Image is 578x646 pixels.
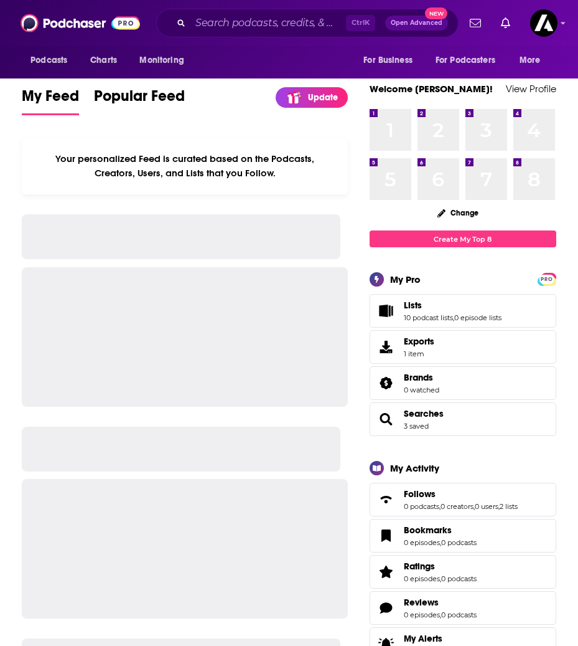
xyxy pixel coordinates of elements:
span: , [473,502,475,511]
a: 0 episodes [404,610,440,619]
a: Create My Top 8 [370,230,556,247]
a: Brands [374,374,399,392]
a: View Profile [506,83,556,95]
a: Bookmarks [404,525,477,536]
button: open menu [511,49,556,72]
a: Update [276,87,348,108]
button: Show profile menu [530,9,557,37]
button: Change [430,205,486,221]
span: , [498,502,500,511]
span: Brands [404,372,433,383]
span: Bookmarks [404,525,452,536]
a: 0 podcasts [441,574,477,583]
button: Open AdvancedNew [385,16,448,31]
a: Exports [370,330,556,364]
a: Ratings [374,563,399,581]
button: open menu [131,49,200,72]
a: Lists [404,300,501,311]
a: 0 podcasts [441,610,477,619]
span: Follows [404,488,436,500]
span: Ratings [370,555,556,589]
a: 0 creators [440,502,473,511]
span: Charts [90,52,117,69]
img: Podchaser - Follow, Share and Rate Podcasts [21,11,140,35]
span: For Podcasters [436,52,495,69]
div: My Activity [390,462,439,474]
a: Follows [404,488,518,500]
span: Reviews [404,597,439,608]
a: Ratings [404,561,477,572]
a: 0 podcasts [441,538,477,547]
span: Popular Feed [94,87,185,113]
a: 0 episodes [404,574,440,583]
span: Logged in as AxicomUK [530,9,557,37]
a: My Feed [22,87,79,115]
span: Bookmarks [370,519,556,553]
span: Ctrl K [346,15,375,31]
span: My Feed [22,87,79,113]
span: Searches [370,402,556,436]
a: Brands [404,372,439,383]
a: Lists [374,302,399,320]
span: For Business [363,52,413,69]
button: open menu [427,49,513,72]
span: , [440,538,441,547]
a: Bookmarks [374,527,399,544]
span: Brands [370,366,556,400]
span: , [453,313,454,322]
a: Reviews [404,597,477,608]
span: My Alerts [404,633,442,644]
span: 1 item [404,349,434,358]
a: Reviews [374,599,399,617]
a: 0 podcasts [404,502,439,511]
a: Follows [374,491,399,508]
span: Ratings [404,561,435,572]
span: Open Advanced [391,20,442,26]
a: Show notifications dropdown [496,12,515,34]
span: Follows [370,483,556,516]
span: PRO [539,275,554,284]
input: Search podcasts, credits, & more... [190,13,346,33]
div: My Pro [390,273,421,285]
a: 3 saved [404,422,429,430]
span: New [425,7,447,19]
button: open menu [22,49,83,72]
div: Your personalized Feed is curated based on the Podcasts, Creators, Users, and Lists that you Follow. [22,138,348,194]
span: , [440,574,441,583]
span: Lists [404,300,422,311]
span: Lists [370,294,556,328]
a: Charts [82,49,124,72]
a: Show notifications dropdown [465,12,486,34]
a: Searches [404,408,444,419]
p: Update [308,92,338,103]
span: Reviews [370,591,556,625]
span: Exports [404,336,434,347]
a: 10 podcast lists [404,313,453,322]
span: Podcasts [30,52,67,69]
span: More [520,52,541,69]
div: Search podcasts, credits, & more... [156,9,459,37]
span: , [439,502,440,511]
button: open menu [355,49,428,72]
a: Searches [374,411,399,428]
img: User Profile [530,9,557,37]
a: Popular Feed [94,87,185,115]
a: PRO [539,274,554,283]
a: Welcome [PERSON_NAME]! [370,83,493,95]
span: , [440,610,441,619]
a: 2 lists [500,502,518,511]
span: Exports [374,338,399,356]
a: 0 episode lists [454,313,501,322]
span: Monitoring [139,52,184,69]
a: 0 users [475,502,498,511]
a: 0 episodes [404,538,440,547]
a: 0 watched [404,386,439,394]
